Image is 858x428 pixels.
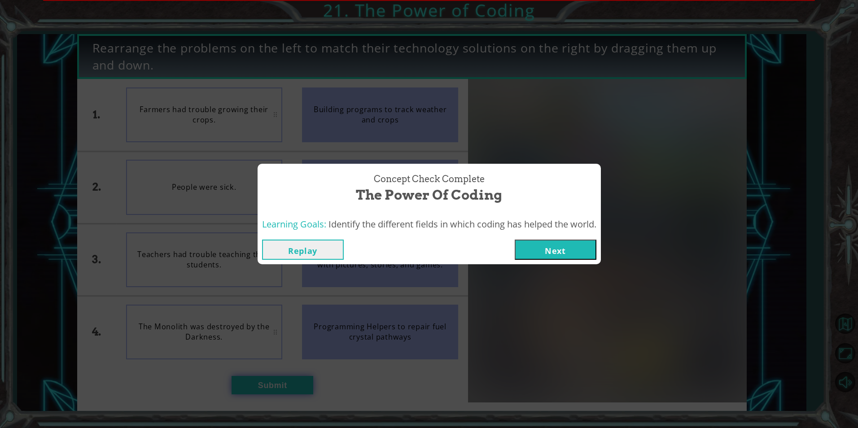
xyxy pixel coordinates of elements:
[328,218,596,230] span: Identify the different fields in which coding has helped the world.
[356,185,502,205] span: The Power of Coding
[262,218,326,230] span: Learning Goals:
[374,173,485,186] span: Concept Check Complete
[515,240,596,260] button: Next
[262,240,344,260] button: Replay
